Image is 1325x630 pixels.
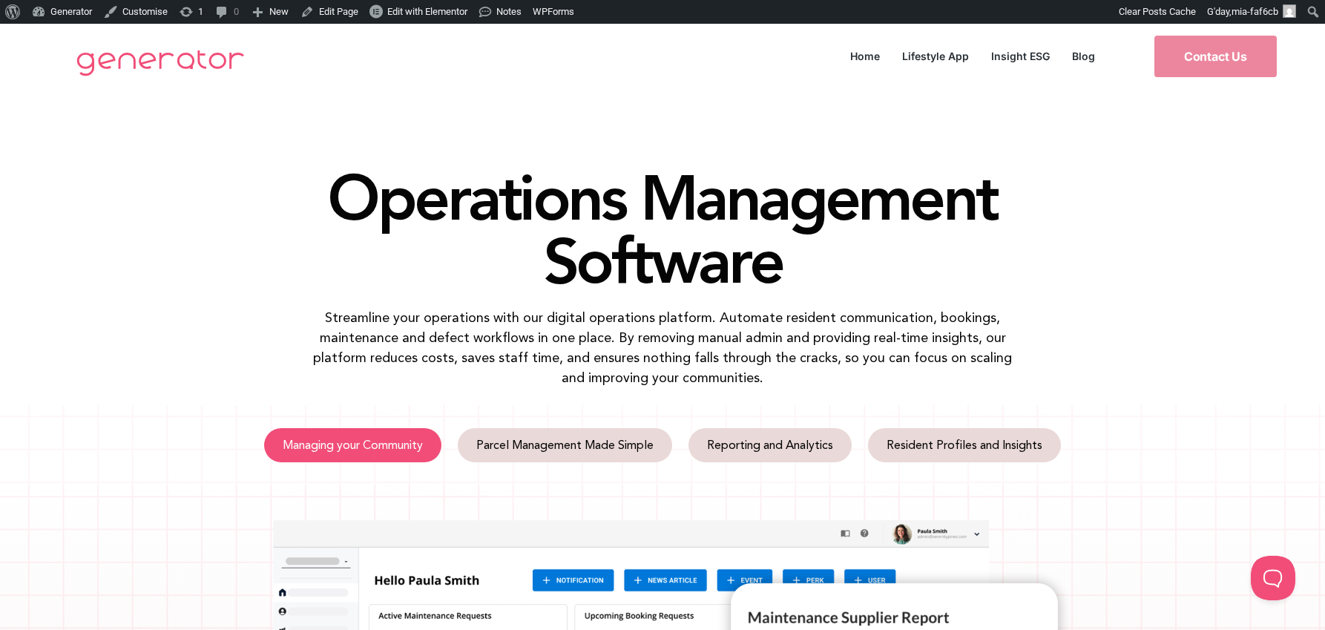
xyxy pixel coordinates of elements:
a: Insight ESG [980,46,1061,66]
span: Parcel Management Made Simple [476,439,654,451]
a: Managing your Community [264,428,441,462]
a: Reporting and Analytics [688,428,852,462]
span: Contact Us [1184,50,1247,62]
span: Managing your Community [283,439,423,451]
a: Home [839,46,891,66]
p: Streamline your operations with our digital operations platform. Automate resident communication,... [303,307,1022,387]
span: Edit with Elementor [387,6,467,17]
span: Resident Profiles and Insights [887,439,1042,451]
span: mia-faf6cb [1232,6,1278,17]
a: Resident Profiles and Insights [868,428,1061,462]
nav: Menu [839,46,1106,66]
a: Parcel Management Made Simple [458,428,672,462]
a: Contact Us [1154,36,1277,77]
a: Lifestyle App [891,46,980,66]
h1: Operations Management Software [240,166,1085,292]
iframe: Toggle Customer Support [1251,556,1295,600]
a: Blog [1061,46,1106,66]
span: Reporting and Analytics [707,439,833,451]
